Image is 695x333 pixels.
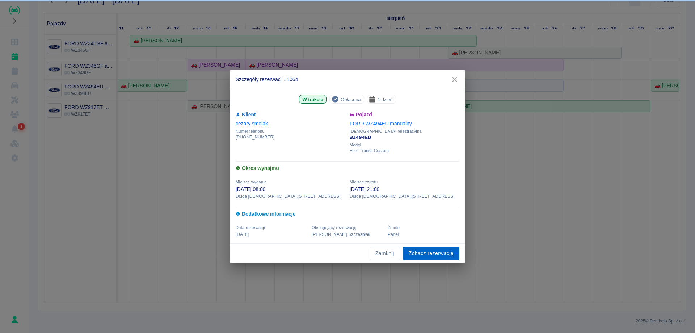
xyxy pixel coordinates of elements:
[236,180,267,184] span: Miejsce wydania
[370,247,400,260] button: Zamknij
[236,165,459,172] h6: Okres wynajmu
[236,193,345,200] p: Długa [DEMOGRAPHIC_DATA] , [STREET_ADDRESS]
[350,111,459,118] h6: Pojazd
[236,210,459,218] h6: Dodatkowe informacje
[299,96,326,103] span: W trakcie
[350,186,459,193] p: [DATE] 21:00
[403,247,459,260] a: Zobacz rezerwację
[350,143,459,147] span: Model
[350,121,412,126] a: FORD WZ494EU manualny
[312,231,383,238] p: [PERSON_NAME] Szczęśniak
[338,96,363,103] span: Opłacona
[350,193,459,200] p: Długa [DEMOGRAPHIC_DATA] , [STREET_ADDRESS]
[230,70,465,89] h2: Szczegóły rezerwacji #1064
[388,231,459,238] p: Panel
[388,225,400,230] span: Żrodło
[236,134,345,140] p: [PHONE_NUMBER]
[236,129,345,134] span: Numer telefonu
[236,111,345,118] h6: Klient
[350,134,459,141] p: WZ494EU
[236,121,268,126] a: cezary smolak
[375,96,396,103] span: 1 dzień
[350,147,459,154] p: Ford Transit Custom
[312,225,357,230] span: Obsługujący rezerwację
[236,186,345,193] p: [DATE] 08:00
[236,225,265,230] span: Data rezerwacji
[236,231,307,238] p: [DATE]
[350,129,459,134] span: [DEMOGRAPHIC_DATA] rejestracyjna
[350,180,378,184] span: Miejsce zwrotu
